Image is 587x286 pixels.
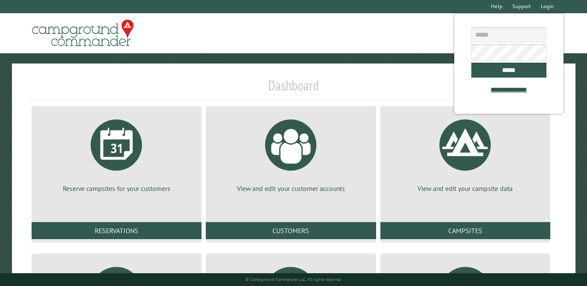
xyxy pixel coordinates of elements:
[42,113,191,193] a: Reserve campsites for your customers
[32,222,202,239] a: Reservations
[29,77,558,101] h1: Dashboard
[29,17,136,50] img: Campground Commander
[42,184,191,193] p: Reserve campsites for your customers
[206,222,376,239] a: Customers
[216,184,365,193] p: View and edit your customer accounts
[245,277,342,282] small: © Campground Commander LLC. All rights reserved.
[391,113,540,193] a: View and edit your campsite data
[380,222,550,239] a: Campsites
[391,184,540,193] p: View and edit your campsite data
[216,113,365,193] a: View and edit your customer accounts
